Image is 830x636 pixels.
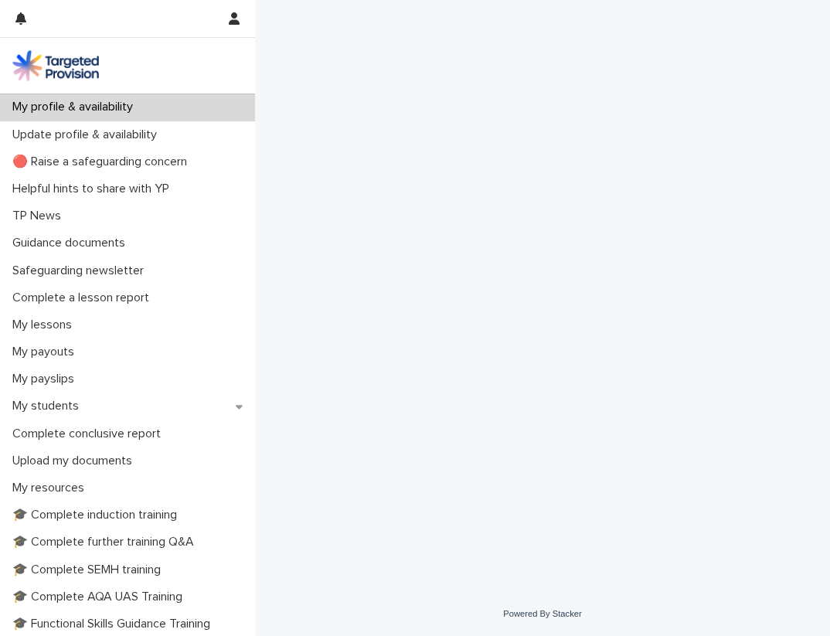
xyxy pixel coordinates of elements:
[6,182,182,196] p: Helpful hints to share with YP
[6,399,91,413] p: My students
[6,155,199,169] p: 🔴 Raise a safeguarding concern
[6,535,206,549] p: 🎓 Complete further training Q&A
[6,209,73,223] p: TP News
[6,508,189,522] p: 🎓 Complete induction training
[6,128,169,142] p: Update profile & availability
[6,617,223,631] p: 🎓 Functional Skills Guidance Training
[6,291,162,305] p: Complete a lesson report
[6,372,87,386] p: My payslips
[6,427,173,441] p: Complete conclusive report
[6,318,84,332] p: My lessons
[6,236,138,250] p: Guidance documents
[6,590,195,604] p: 🎓 Complete AQA UAS Training
[503,609,581,618] a: Powered By Stacker
[6,454,145,468] p: Upload my documents
[6,100,145,114] p: My profile & availability
[12,50,99,81] img: M5nRWzHhSzIhMunXDL62
[6,563,173,577] p: 🎓 Complete SEMH training
[6,345,87,359] p: My payouts
[6,481,97,495] p: My resources
[6,264,156,278] p: Safeguarding newsletter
